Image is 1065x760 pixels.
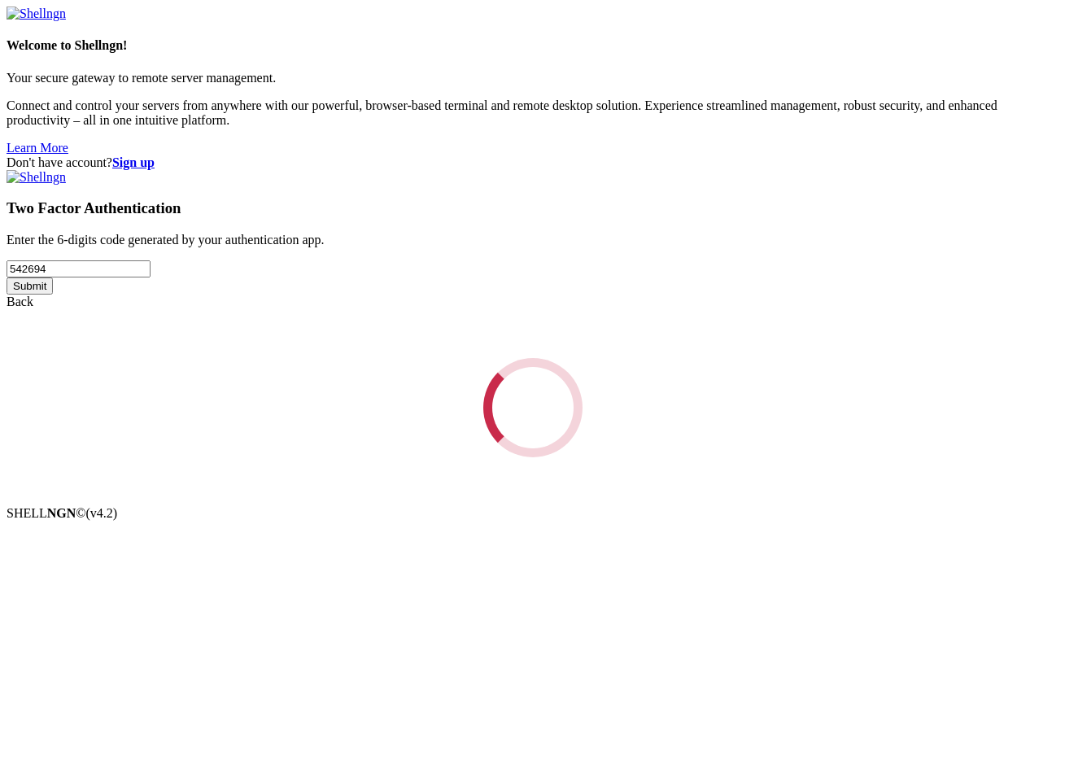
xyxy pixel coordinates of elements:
b: NGN [47,506,76,520]
a: Back [7,295,33,308]
div: Don't have account? [7,155,1058,170]
p: Connect and control your servers from anywhere with our powerful, browser-based terminal and remo... [7,98,1058,128]
a: Sign up [112,155,155,169]
p: Your secure gateway to remote server management. [7,71,1058,85]
img: Shellngn [7,7,66,21]
span: 4.2.0 [86,506,118,520]
p: Enter the 6-digits code generated by your authentication app. [7,233,1058,247]
img: Shellngn [7,170,66,185]
h4: Welcome to Shellngn! [7,38,1058,53]
input: Submit [7,277,53,295]
div: Loading... [483,358,583,457]
a: Learn More [7,141,68,155]
input: Two factor code [7,260,151,277]
h3: Two Factor Authentication [7,199,1058,217]
span: SHELL © [7,506,117,520]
